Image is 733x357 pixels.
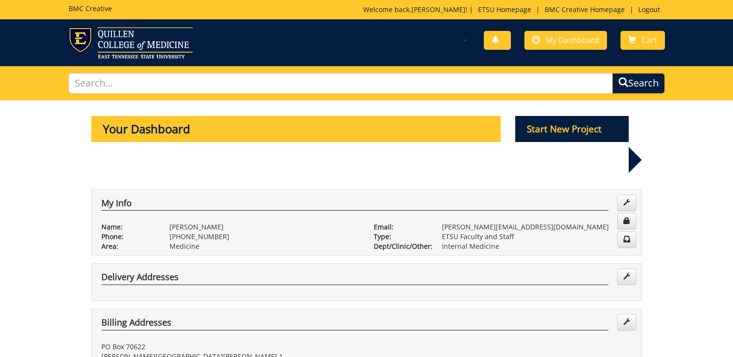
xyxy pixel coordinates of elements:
[101,242,155,251] p: Area:
[411,5,465,14] a: [PERSON_NAME]
[617,195,636,211] a: Edit Info
[374,242,427,251] p: Dept/Clinic/Other:
[374,222,427,232] p: Email:
[612,73,665,94] button: Search
[634,5,665,14] a: Logout
[617,231,636,248] a: Change Communication Preferences
[620,31,665,50] a: Cart
[169,232,359,242] p: [PHONE_NUMBER]
[617,314,636,330] a: Edit Addresses
[442,242,632,251] p: Internal Medicine
[642,35,657,45] span: Cart
[69,27,193,58] img: ETSU logo
[169,222,359,232] p: [PERSON_NAME]
[101,272,608,285] h4: Delivery Addresses
[442,222,632,232] p: [PERSON_NAME][EMAIL_ADDRESS][DOMAIN_NAME]
[473,5,536,14] a: ETSU Homepage
[69,73,613,94] input: Search...
[101,199,608,211] h4: My Info
[101,342,359,352] p: PO Box 70622
[524,31,607,50] a: My Dashboard
[363,5,665,14] p: Welcome back, ! | | |
[69,5,112,12] h5: BMC Creative
[101,232,155,242] p: Phone:
[374,232,427,242] p: Type:
[169,242,359,251] p: Medicine
[515,125,629,134] a: Start New Project
[91,116,501,142] p: Your Dashboard
[442,232,632,242] p: ETSU Faculty and Staff
[515,116,629,142] p: Start New Project
[546,35,599,45] span: My Dashboard
[101,222,155,232] p: Name:
[617,213,636,229] a: Change Password
[617,269,636,285] a: Edit Addresses
[101,318,608,330] h4: Billing Addresses
[540,5,630,14] a: BMC Creative Homepage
